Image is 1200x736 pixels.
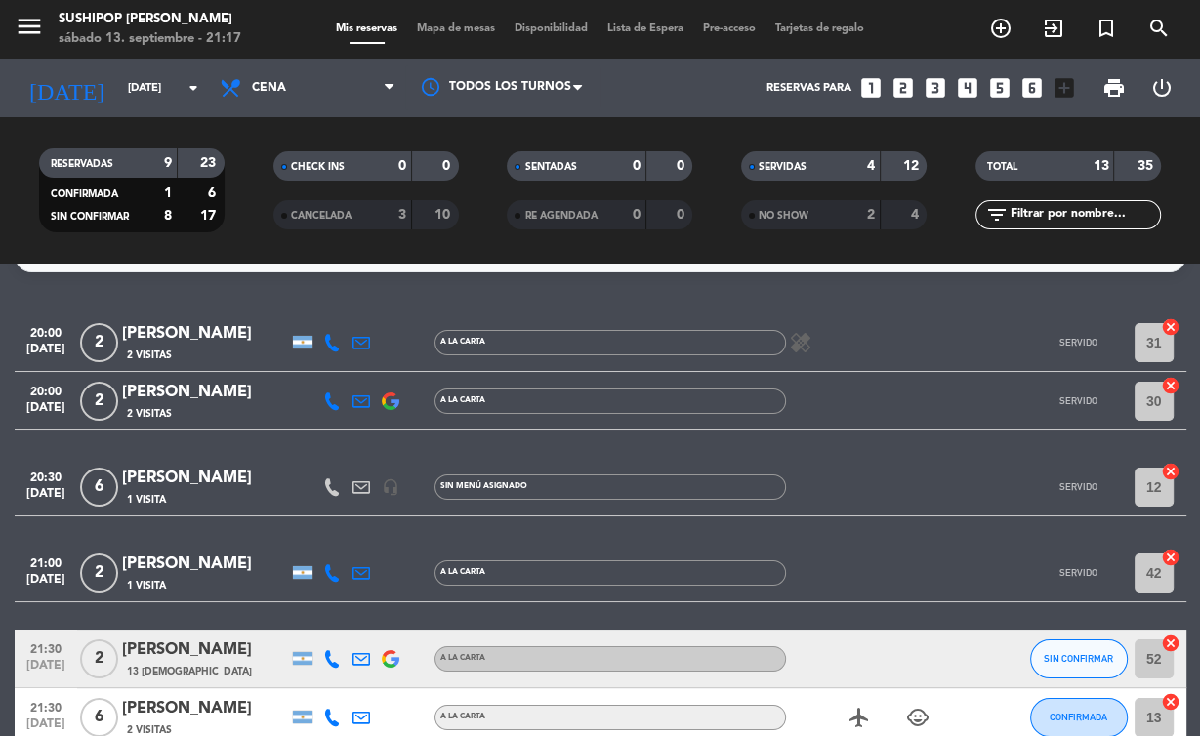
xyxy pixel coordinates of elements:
span: 21:30 [21,636,70,659]
strong: 2 [867,208,875,222]
i: cancel [1161,317,1180,337]
span: 21:30 [21,695,70,717]
span: RESERVAR MESA [974,12,1027,45]
span: 2 Visitas [127,406,172,422]
strong: 0 [677,208,688,222]
div: LOG OUT [1138,59,1185,117]
span: Tarjetas de regalo [766,23,874,34]
img: google-logo.png [382,650,399,668]
i: looks_6 [1019,75,1045,101]
strong: 10 [434,208,454,222]
strong: 35 [1138,159,1157,173]
i: turned_in_not [1095,17,1118,40]
span: Mis reservas [326,23,407,34]
span: SERVIDAS [759,162,807,172]
span: 1 Visita [127,492,166,508]
strong: 4 [867,159,875,173]
strong: 0 [677,159,688,173]
span: SIN CONFIRMAR [1044,653,1113,664]
button: SERVIDO [1030,553,1128,593]
span: 20:00 [21,320,70,343]
i: cancel [1161,376,1180,395]
strong: 12 [903,159,923,173]
i: looks_two [890,75,916,101]
span: Lista de Espera [598,23,693,34]
strong: 23 [200,156,220,170]
input: Filtrar por nombre... [1009,204,1160,225]
strong: 1 [164,186,172,200]
span: 21:00 [21,551,70,573]
i: arrow_drop_down [182,76,205,100]
strong: 4 [911,208,923,222]
i: cancel [1161,548,1180,567]
span: [DATE] [21,573,70,595]
i: power_settings_new [1150,76,1174,100]
strong: 13 [1093,159,1108,173]
span: SENTADAS [524,162,576,172]
span: [DATE] [21,487,70,510]
i: cancel [1161,692,1180,712]
span: BUSCAR [1133,12,1185,45]
strong: 17 [200,209,220,223]
span: A LA CARTA [440,338,485,346]
div: [PERSON_NAME] [122,466,288,491]
span: SERVIDO [1059,481,1097,492]
span: 20:00 [21,379,70,401]
span: 2 [80,382,118,421]
i: add_circle_outline [989,17,1013,40]
button: SIN CONFIRMAR [1030,639,1128,678]
span: print [1102,76,1126,100]
i: cancel [1161,634,1180,653]
span: CHECK INS [291,162,345,172]
span: 6 [80,468,118,507]
strong: 8 [164,209,172,223]
i: looks_one [858,75,884,101]
button: SERVIDO [1030,323,1128,362]
i: looks_5 [987,75,1013,101]
i: menu [15,12,44,41]
div: Sushipop [PERSON_NAME] [59,10,241,29]
strong: 9 [164,156,172,170]
span: 2 [80,323,118,362]
i: looks_3 [923,75,948,101]
span: A LA CARTA [440,654,485,662]
i: filter_list [985,203,1009,226]
span: SERVIDO [1059,567,1097,578]
i: cancel [1161,462,1180,481]
span: 1 Visita [127,578,166,593]
span: A LA CARTA [440,713,485,720]
strong: 0 [398,159,406,173]
i: looks_4 [955,75,980,101]
span: TOTAL [987,162,1017,172]
strong: 0 [442,159,454,173]
span: [DATE] [21,343,70,365]
strong: 0 [633,208,641,222]
span: 2 [80,553,118,593]
strong: 6 [208,186,220,200]
span: Disponibilidad [505,23,598,34]
span: CONFIRMADA [1050,712,1107,722]
div: [PERSON_NAME] [122,380,288,405]
span: 13 [DEMOGRAPHIC_DATA] [127,664,252,679]
span: Cena [252,81,286,95]
div: [PERSON_NAME] [122,321,288,347]
span: Pre-acceso [693,23,766,34]
div: [PERSON_NAME] [122,552,288,577]
span: [DATE] [21,659,70,681]
strong: 0 [633,159,641,173]
button: menu [15,12,44,48]
button: SERVIDO [1030,468,1128,507]
i: healing [789,331,812,354]
div: [PERSON_NAME] [122,696,288,721]
span: RE AGENDADA [524,211,597,221]
span: A LA CARTA [440,568,485,576]
span: SERVIDO [1059,395,1097,406]
i: add_box [1052,75,1077,101]
span: CANCELADA [291,211,352,221]
button: SERVIDO [1030,382,1128,421]
i: [DATE] [15,66,118,109]
span: SERVIDO [1059,337,1097,348]
span: SIN CONFIRMAR [51,212,129,222]
span: WALK IN [1027,12,1080,45]
i: headset_mic [382,478,399,496]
